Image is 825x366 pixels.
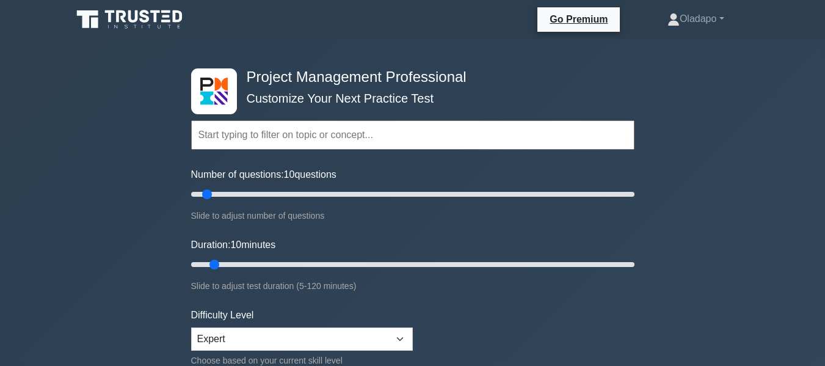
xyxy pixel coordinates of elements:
[191,120,634,150] input: Start typing to filter on topic or concept...
[242,68,575,86] h4: Project Management Professional
[284,169,295,180] span: 10
[638,7,754,31] a: Oladapo
[191,279,634,293] div: Slide to adjust test duration (5-120 minutes)
[191,238,276,252] label: Duration: minutes
[191,308,254,323] label: Difficulty Level
[542,12,615,27] a: Go Premium
[191,167,336,182] label: Number of questions: questions
[230,240,241,250] span: 10
[191,208,634,223] div: Slide to adjust number of questions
